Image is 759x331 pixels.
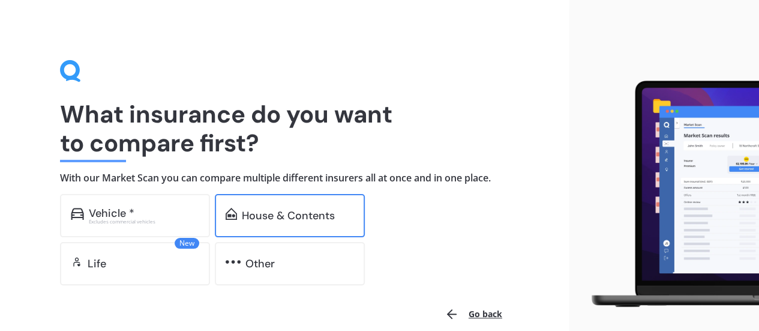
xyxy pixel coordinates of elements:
div: Life [88,258,106,270]
img: life.f720d6a2d7cdcd3ad642.svg [71,256,83,268]
h1: What insurance do you want to compare first? [60,100,509,157]
img: laptop.webp [579,76,759,312]
img: home-and-contents.b802091223b8502ef2dd.svg [226,208,237,220]
div: House & Contents [242,210,335,222]
button: Go back [437,300,509,329]
img: other.81dba5aafe580aa69f38.svg [226,256,241,268]
h4: With our Market Scan you can compare multiple different insurers all at once and in one place. [60,172,509,184]
img: car.f15378c7a67c060ca3f3.svg [71,208,84,220]
div: Other [245,258,275,270]
div: Excludes commercial vehicles [89,219,199,224]
div: Vehicle * [89,207,134,219]
span: New [175,238,199,249]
